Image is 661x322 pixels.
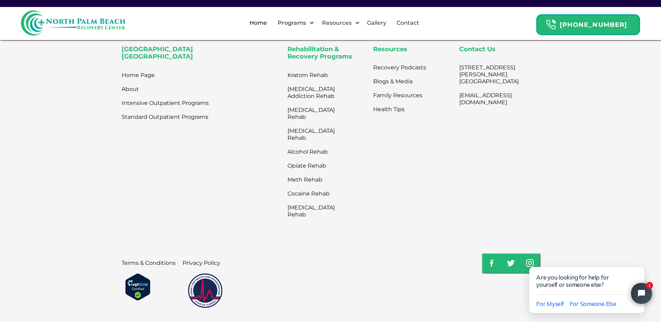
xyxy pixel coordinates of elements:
a: [STREET_ADDRESS][PERSON_NAME][GEOGRAPHIC_DATA] [459,61,519,89]
a: [MEDICAL_DATA] Rehab [287,201,347,222]
a: Contact [392,12,423,34]
a: Alcohol Rehab [287,145,347,159]
a: Meth Rehab [287,173,347,187]
a: Verify LegitScript Approval for www.northpalmrc.com [125,283,151,290]
a: Health Tips [373,102,405,116]
div: Programs [272,12,316,34]
strong: Resources [373,45,407,53]
div: Programs [276,19,308,27]
a: Family Resources [373,89,422,102]
a: Header Calendar Icons[PHONE_NUMBER] [536,11,640,35]
a: Standard Outpatient Programs [122,110,208,124]
strong: [PHONE_NUMBER] [560,21,627,29]
img: Header Calendar Icons [546,19,556,30]
iframe: Tidio Chat [515,245,661,322]
a: [MEDICAL_DATA] Rehab [287,103,347,124]
a: Home Page [122,68,155,82]
a: Gallery [363,12,391,34]
a: Blogs & Media [373,75,413,89]
strong: [GEOGRAPHIC_DATA] [GEOGRAPHIC_DATA] [122,45,193,61]
a: Intensive Outpatient Programs [122,96,209,110]
a: [EMAIL_ADDRESS][DOMAIN_NAME] [459,89,519,109]
a: [MEDICAL_DATA] Addiction Rehab [287,82,347,103]
a: Kratom Rehab [287,68,347,82]
strong: Rehabilitation & Recovery Programs [287,45,352,61]
a: Recovery Podcasts [373,61,426,75]
a: [MEDICAL_DATA] Rehab [287,124,347,145]
a: Privacy Policy [183,256,220,270]
a: About [122,82,139,96]
a: Opiate Rehab [287,159,347,173]
a: Cocaine Rehab [287,187,347,201]
div: Resources [320,19,353,27]
img: Verify Approval for www.northpalmrc.com [125,273,151,301]
a: Home [245,12,271,34]
strong: Contact Us [459,45,495,53]
div: Resources [316,12,362,34]
a: Terms & Conditions [122,256,176,270]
